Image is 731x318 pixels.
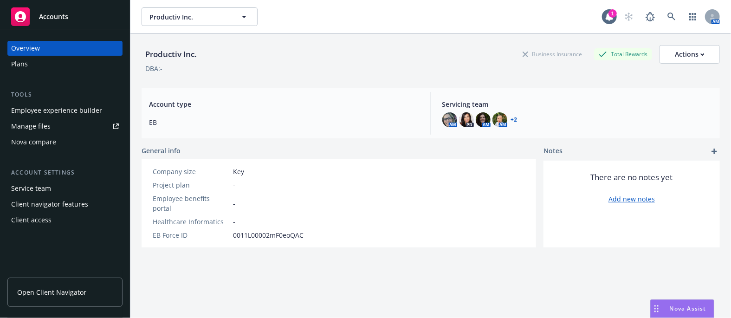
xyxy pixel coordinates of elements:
[233,167,244,176] span: Key
[442,99,713,109] span: Servicing team
[17,287,86,297] span: Open Client Navigator
[149,12,230,22] span: Productiv Inc.
[153,217,229,227] div: Healthcare Informatics
[233,217,235,227] span: -
[7,168,123,177] div: Account settings
[7,213,123,227] a: Client access
[709,146,720,157] a: add
[153,167,229,176] div: Company size
[492,112,507,127] img: photo
[11,181,51,196] div: Service team
[142,7,258,26] button: Productiv Inc.
[149,99,420,109] span: Account type
[442,112,457,127] img: photo
[11,41,40,56] div: Overview
[149,117,420,127] span: EB
[11,197,88,212] div: Client navigator features
[7,57,123,71] a: Plans
[7,90,123,99] div: Tools
[7,197,123,212] a: Client navigator features
[591,172,673,183] span: There are no notes yet
[511,117,518,123] a: +2
[608,9,617,18] div: 1
[233,230,304,240] span: 0011L00002mF0eoQAC
[7,4,123,30] a: Accounts
[233,199,235,208] span: -
[459,112,474,127] img: photo
[7,181,123,196] a: Service team
[641,7,660,26] a: Report a Bug
[670,305,706,312] span: Nova Assist
[142,48,201,60] div: Productiv Inc.
[660,45,720,64] button: Actions
[7,119,123,134] a: Manage files
[145,64,162,73] div: DBA: -
[142,146,181,156] span: General info
[153,180,229,190] div: Project plan
[39,13,68,20] span: Accounts
[620,7,638,26] a: Start snowing
[7,41,123,56] a: Overview
[7,135,123,149] a: Nova compare
[651,300,662,318] div: Drag to move
[662,7,681,26] a: Search
[543,146,563,157] span: Notes
[7,103,123,118] a: Employee experience builder
[675,45,705,63] div: Actions
[11,103,102,118] div: Employee experience builder
[233,180,235,190] span: -
[476,112,491,127] img: photo
[11,119,51,134] div: Manage files
[684,7,702,26] a: Switch app
[153,230,229,240] div: EB Force ID
[650,299,714,318] button: Nova Assist
[153,194,229,213] div: Employee benefits portal
[11,213,52,227] div: Client access
[518,48,587,60] div: Business Insurance
[594,48,652,60] div: Total Rewards
[608,194,655,204] a: Add new notes
[11,135,56,149] div: Nova compare
[11,57,28,71] div: Plans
